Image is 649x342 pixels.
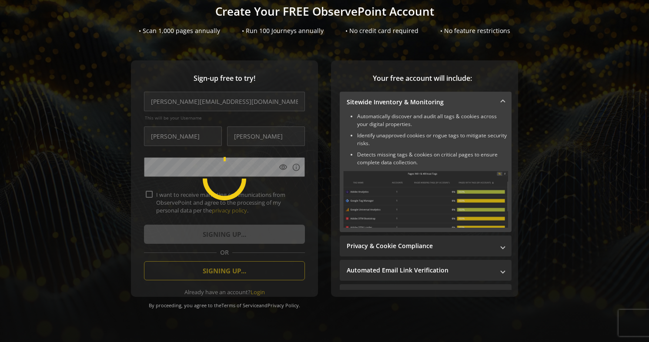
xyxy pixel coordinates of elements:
mat-panel-title: Sitewide Inventory & Monitoring [347,98,494,106]
mat-expansion-panel-header: Automated Email Link Verification [340,260,512,281]
div: • Scan 1,000 pages annually [139,27,220,35]
div: By proceeding, you agree to the and . [144,296,305,309]
div: Sitewide Inventory & Monitoring [340,113,512,232]
mat-expansion-panel-header: Privacy & Cookie Compliance [340,236,512,256]
mat-panel-title: Automated Email Link Verification [347,266,494,275]
img: Sitewide Inventory & Monitoring [343,171,508,228]
mat-panel-title: Privacy & Cookie Compliance [347,242,494,250]
mat-expansion-panel-header: Performance Monitoring with Web Vitals [340,284,512,305]
a: Terms of Service [221,302,259,309]
span: Your free account will include: [340,73,505,83]
div: • No feature restrictions [440,27,510,35]
span: Sign-up free to try! [144,73,305,83]
li: Detects missing tags & cookies on critical pages to ensure complete data collection. [357,151,508,166]
div: • No credit card required [345,27,418,35]
li: Identify unapproved cookies or rogue tags to mitigate security risks. [357,132,508,147]
mat-expansion-panel-header: Sitewide Inventory & Monitoring [340,92,512,113]
div: • Run 100 Journeys annually [242,27,324,35]
li: Automatically discover and audit all tags & cookies across your digital properties. [357,113,508,128]
a: Privacy Policy [268,302,299,309]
